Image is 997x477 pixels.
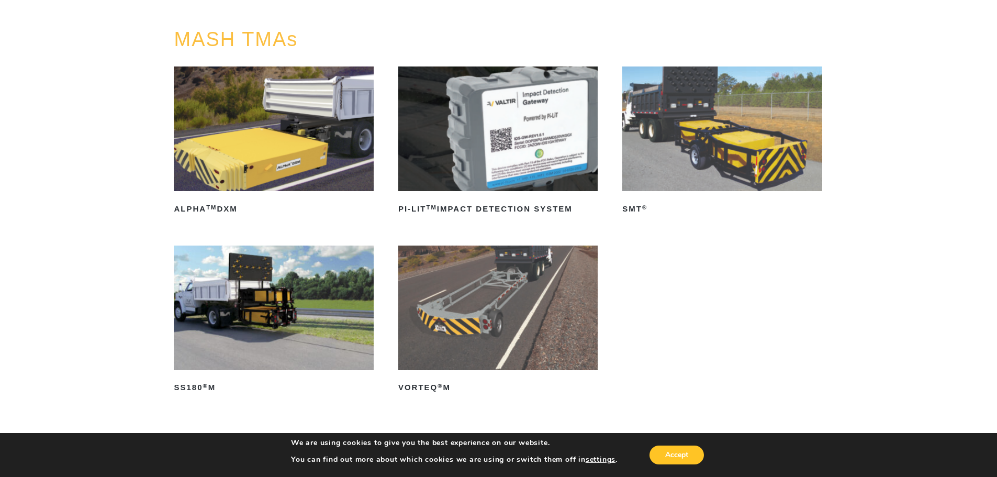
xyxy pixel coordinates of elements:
[622,66,822,217] a: SMT®
[206,204,217,210] sup: TM
[586,455,615,464] button: settings
[398,380,598,396] h2: VORTEQ M
[649,446,704,464] button: Accept
[174,246,373,396] a: SS180®M
[291,455,618,464] p: You can find out more about which cookies we are using or switch them off in .
[427,204,437,210] sup: TM
[174,66,373,217] a: ALPHATMDXM
[398,201,598,217] h2: PI-LIT Impact Detection System
[174,201,373,217] h2: ALPHA DXM
[398,246,598,396] a: VORTEQ®M
[642,204,647,210] sup: ®
[622,201,822,217] h2: SMT
[291,438,618,448] p: We are using cookies to give you the best experience on our website.
[203,383,208,389] sup: ®
[174,28,298,50] a: MASH TMAs
[398,66,598,217] a: PI-LITTMImpact Detection System
[438,383,443,389] sup: ®
[174,380,373,396] h2: SS180 M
